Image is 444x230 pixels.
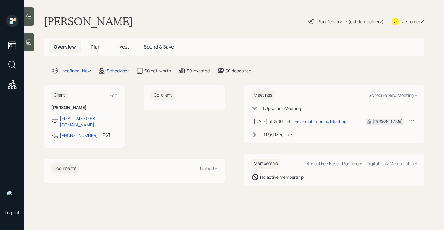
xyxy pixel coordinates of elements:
[51,163,79,173] h6: Documents
[262,131,293,138] div: 0 Past Meeting s
[401,18,420,25] div: Kustomer
[60,68,91,74] div: undefined · New
[251,90,275,100] h6: Meetings
[251,159,280,169] h6: Membership
[60,132,98,138] div: [PHONE_NUMBER]
[44,15,133,28] h1: [PERSON_NAME]
[369,92,417,98] div: Schedule New Meeting +
[91,43,101,50] span: Plan
[345,18,384,25] div: • (old plan-delivery)
[254,118,290,125] div: [DATE] at 2:00 PM
[226,68,251,74] div: $0 deposited
[260,174,304,180] div: No active membership
[103,132,110,138] div: PST
[110,92,117,98] div: Edit
[373,119,402,124] div: [PERSON_NAME]
[115,43,129,50] span: Invest
[144,43,174,50] span: Spend & Save
[295,118,346,125] div: Financial Planning Meeting
[6,190,18,202] img: retirable_logo.png
[262,105,301,111] div: 1 Upcoming Meeting
[145,68,171,74] div: $0 net-worth
[307,161,362,166] div: Annual Fee Based Planning +
[51,105,117,110] h6: [PERSON_NAME]
[317,18,342,25] div: Plan Delivery
[367,161,417,166] div: Digital-only Membership +
[54,43,76,50] span: Overview
[5,210,20,215] div: Log out
[107,68,129,74] div: Set advisor
[200,166,217,171] div: Upload +
[187,68,210,74] div: $0 invested
[60,115,117,128] div: [EMAIL_ADDRESS][DOMAIN_NAME]
[151,90,175,100] h6: Co-client
[51,90,68,100] h6: Client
